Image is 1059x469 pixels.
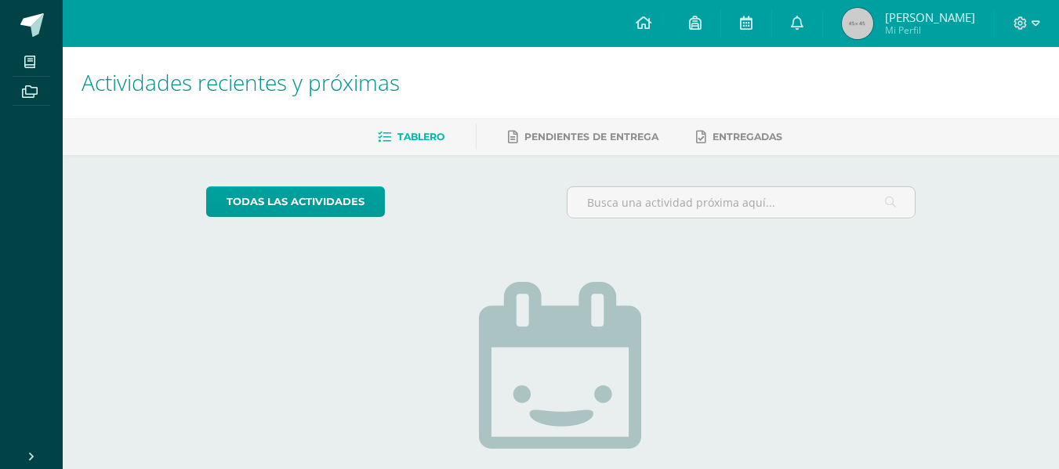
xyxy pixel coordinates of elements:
[885,23,975,37] span: Mi Perfil
[696,124,782,150] a: Entregadas
[885,9,975,25] span: [PERSON_NAME]
[508,124,658,150] a: Pendientes de entrega
[397,131,444,143] span: Tablero
[378,124,444,150] a: Tablero
[568,187,915,218] input: Busca una actividad próxima aquí...
[206,186,385,217] a: todas las Actividades
[524,131,658,143] span: Pendientes de entrega
[842,8,873,39] img: 45x45
[82,67,400,97] span: Actividades recientes y próximas
[713,131,782,143] span: Entregadas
